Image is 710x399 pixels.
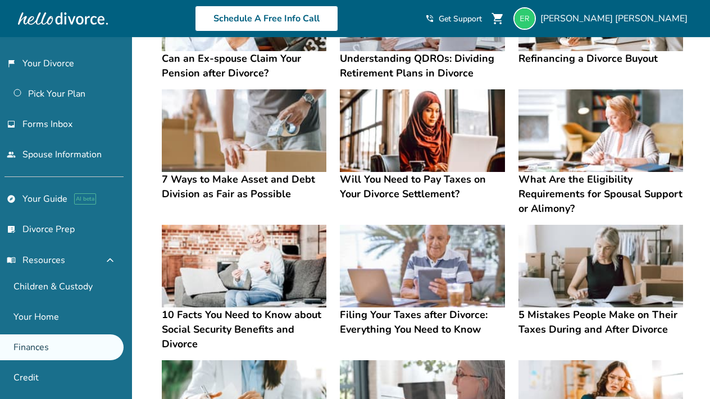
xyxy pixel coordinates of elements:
span: menu_book [7,256,16,265]
span: flag_2 [7,59,16,68]
span: inbox [7,120,16,129]
a: Schedule A Free Info Call [195,6,338,31]
span: shopping_cart [491,12,504,25]
span: Forms Inbox [22,118,72,130]
h4: What Are the Eligibility Requirements for Spousal Support or Alimony? [518,172,683,216]
span: [PERSON_NAME] [PERSON_NAME] [540,12,692,25]
span: list_alt_check [7,225,16,234]
span: expand_less [103,253,117,267]
img: Will You Need to Pay Taxes on Your Divorce Settlement? [340,89,504,172]
a: phone_in_talkGet Support [425,13,482,24]
h4: Can an Ex-spouse Claim Your Pension after Divorce? [162,51,326,80]
a: Filing Your Taxes after Divorce: Everything You Need to KnowFiling Your Taxes after Divorce: Ever... [340,225,504,337]
span: phone_in_talk [425,14,434,23]
h4: Filing Your Taxes after Divorce: Everything You Need to Know [340,307,504,337]
a: What Are the Eligibility Requirements for Spousal Support or Alimony?What Are the Eligibility Req... [518,89,683,216]
img: 10 Facts You Need to Know about Social Security Benefits and Divorce [162,225,326,307]
span: AI beta [74,193,96,205]
span: explore [7,194,16,203]
img: 5 Mistakes People Make on Their Taxes During and After Divorce [518,225,683,307]
span: people [7,150,16,159]
img: What Are the Eligibility Requirements for Spousal Support or Alimony? [518,89,683,172]
a: 7 Ways to Make Asset and Debt Division as Fair as Possible7 Ways to Make Asset and Debt Division ... [162,89,326,201]
h4: 10 Facts You Need to Know about Social Security Benefits and Divorce [162,307,326,351]
h4: Will You Need to Pay Taxes on Your Divorce Settlement? [340,172,504,201]
h4: Refinancing a Divorce Buyout [518,51,683,66]
a: 10 Facts You Need to Know about Social Security Benefits and Divorce10 Facts You Need to Know abo... [162,225,326,351]
h4: Understanding QDROs: Dividing Retirement Plans in Divorce [340,51,504,80]
span: Get Support [439,13,482,24]
iframe: Chat Widget [654,345,710,399]
a: Will You Need to Pay Taxes on Your Divorce Settlement?Will You Need to Pay Taxes on Your Divorce ... [340,89,504,201]
span: Resources [7,254,65,266]
h4: 5 Mistakes People Make on Their Taxes During and After Divorce [518,307,683,337]
img: 7 Ways to Make Asset and Debt Division as Fair as Possible [162,89,326,172]
img: e.r.renner@gmail.com [513,7,536,30]
img: Filing Your Taxes after Divorce: Everything You Need to Know [340,225,504,307]
a: 5 Mistakes People Make on Their Taxes During and After Divorce5 Mistakes People Make on Their Tax... [518,225,683,337]
h4: 7 Ways to Make Asset and Debt Division as Fair as Possible [162,172,326,201]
